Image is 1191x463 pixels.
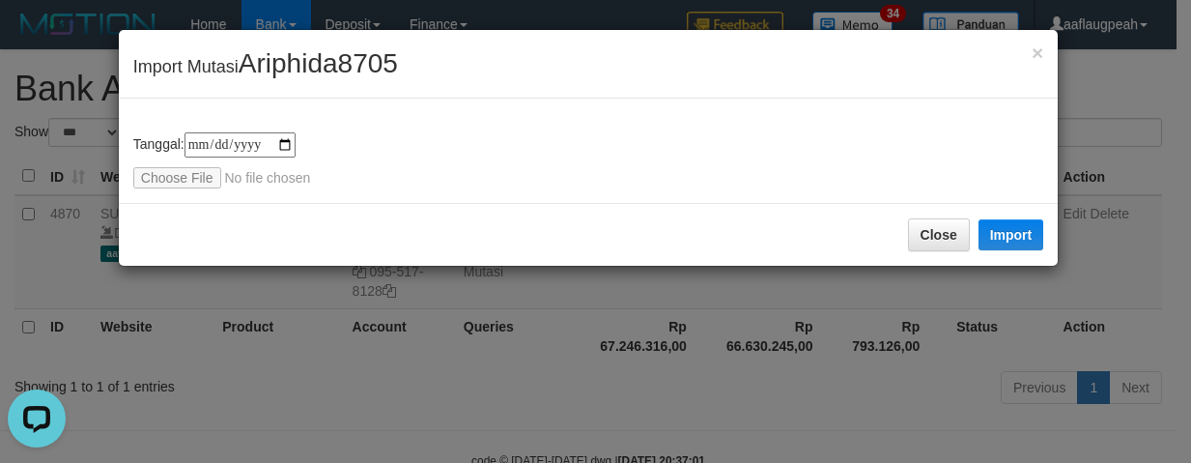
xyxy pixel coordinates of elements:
div: Tanggal: [133,132,1043,188]
button: Import [978,219,1044,250]
span: × [1032,42,1043,64]
span: Ariphida8705 [239,48,398,78]
button: Close [1032,43,1043,63]
span: Import Mutasi [133,57,398,76]
button: Open LiveChat chat widget [8,8,66,66]
button: Close [908,218,970,251]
